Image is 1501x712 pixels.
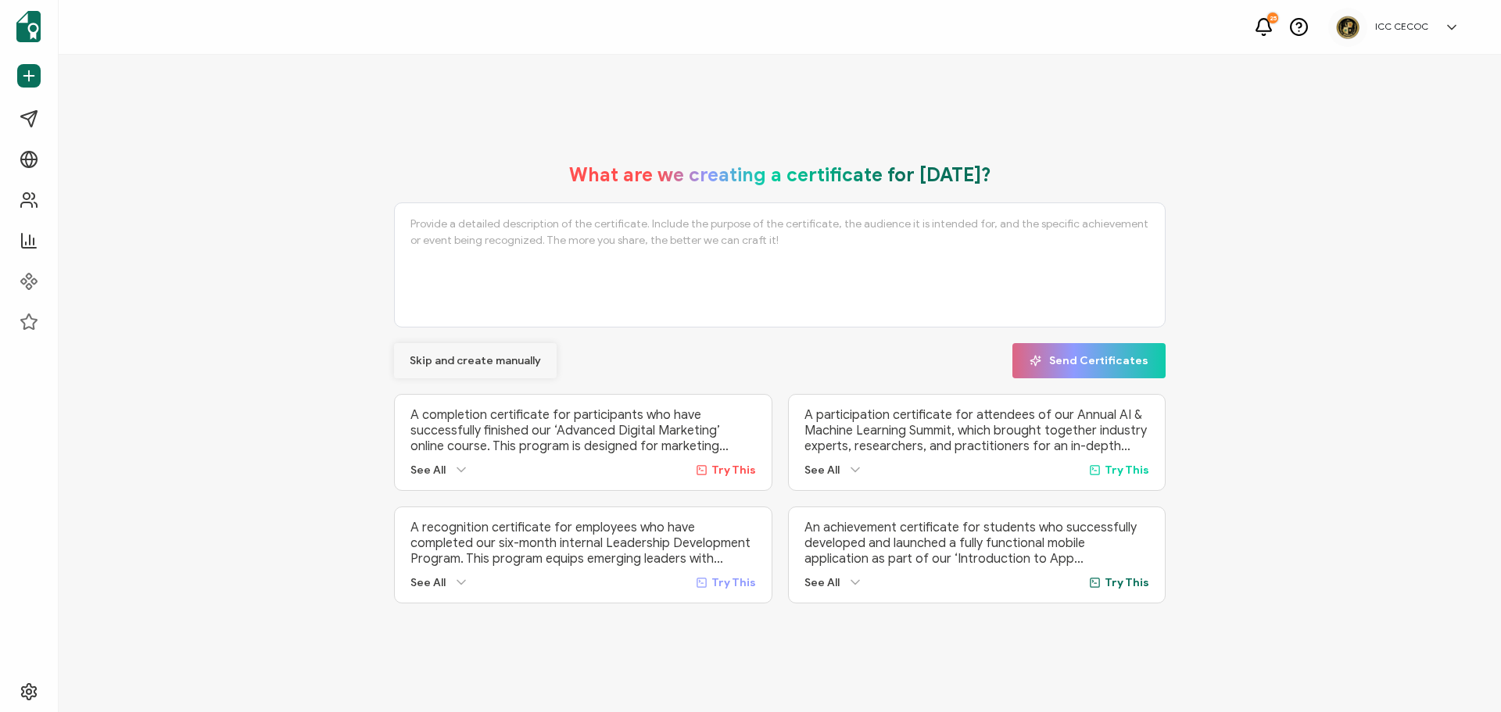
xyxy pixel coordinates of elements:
[1030,355,1148,367] span: Send Certificates
[1336,16,1359,39] img: 87846ae5-69ed-4ff3-9262-8e377dd013b4.png
[711,463,756,477] span: Try This
[410,576,446,589] span: See All
[16,11,41,42] img: sertifier-logomark-colored.svg
[1105,576,1149,589] span: Try This
[1012,343,1166,378] button: Send Certificates
[410,407,756,454] p: A completion certificate for participants who have successfully finished our ‘Advanced Digital Ma...
[711,576,756,589] span: Try This
[410,520,756,567] p: A recognition certificate for employees who have completed our six-month internal Leadership Deve...
[804,407,1150,454] p: A participation certificate for attendees of our Annual AI & Machine Learning Summit, which broug...
[569,163,991,187] h1: What are we creating a certificate for [DATE]?
[410,463,446,477] span: See All
[1105,463,1149,477] span: Try This
[804,520,1150,567] p: An achievement certificate for students who successfully developed and launched a fully functiona...
[1267,13,1278,23] div: 25
[1375,21,1428,32] h5: ICC CECOC
[804,463,840,477] span: See All
[410,356,541,367] span: Skip and create manually
[804,576,840,589] span: See All
[394,343,557,378] button: Skip and create manually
